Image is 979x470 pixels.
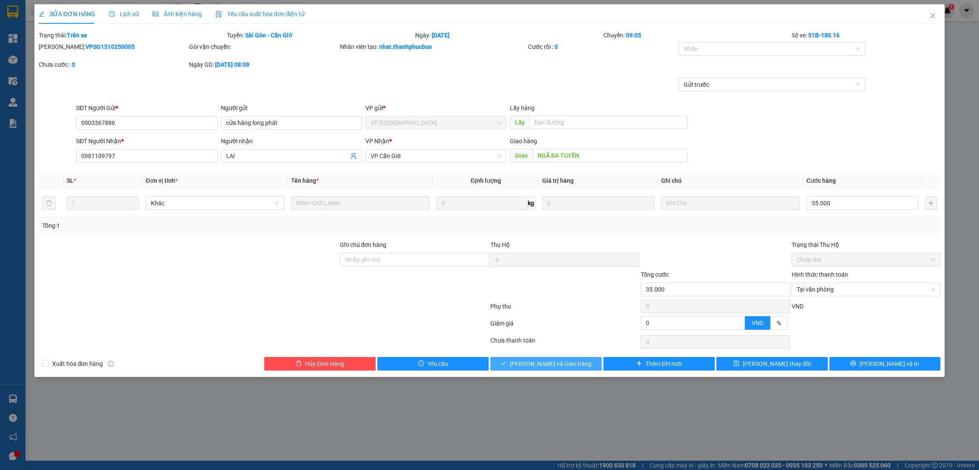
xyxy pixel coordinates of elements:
[42,196,56,210] button: delete
[489,302,640,317] div: Phụ thu
[733,360,739,367] span: save
[76,103,217,113] div: SĐT Người Gửi
[427,359,448,368] span: Yêu cầu
[215,11,305,17] span: Yêu cầu xuất hóa đơn điện tử
[371,116,501,129] span: VP Sài Gòn
[777,320,781,326] span: %
[555,43,558,50] b: 0
[215,61,249,68] b: [DATE] 08:09
[108,361,114,367] span: info-circle
[806,177,836,184] span: Cước hàng
[221,136,362,146] div: Người nhận
[792,303,804,310] span: VND
[645,359,682,368] span: Thêm ĐH mới
[661,196,800,210] input: Ghi Chú
[510,149,532,162] span: Giao
[532,149,687,162] input: Dọc đường
[603,31,791,40] div: Chuyến:
[153,11,202,17] span: Ảnh kiện hàng
[189,60,338,69] div: Ngày GD:
[471,177,501,184] span: Định lượng
[489,336,640,351] div: Chưa thanh toán
[39,11,45,17] span: edit
[490,241,510,248] span: Thu Hộ
[350,153,357,159] span: user-add
[792,240,940,249] div: Trạng thái Thu Hộ
[67,177,74,184] span: SL
[72,61,75,68] b: 0
[305,359,344,368] span: Hủy Đơn Hàng
[291,177,319,184] span: Tên hàng
[340,253,489,266] input: Ghi chú đơn hàng
[658,173,803,189] th: Ghi chú
[245,32,292,39] b: Sài Gòn - Cần Giờ
[501,360,506,367] span: check
[109,11,115,17] span: clock-circle
[264,357,376,371] button: deleteHủy Đơn Hàng
[39,42,187,51] div: [PERSON_NAME]:
[371,150,501,162] span: VP Cần Giờ
[38,31,226,40] div: Trạng thái:
[603,357,715,371] button: plusThêm ĐH mới
[67,32,87,39] b: Trên xe
[797,253,935,266] span: Chưa thu
[792,271,848,278] label: Hình thức thanh toán
[432,32,450,39] b: [DATE]
[752,320,764,326] span: VND
[39,60,187,69] div: Chưa cước :
[929,12,936,19] span: close
[153,11,158,17] span: picture
[340,241,387,248] label: Ghi chú đơn hàng
[42,221,378,230] div: Tổng: 1
[791,31,941,40] div: Số xe:
[510,138,537,144] span: Giao hàng
[215,11,222,18] img: icon
[636,360,642,367] span: plus
[542,196,654,210] input: 0
[221,103,362,113] div: Người gửi
[797,283,935,296] span: Tại văn phòng
[109,11,139,17] span: Lịch sử
[379,43,432,50] b: nhat.thanhphucbus
[291,196,430,210] input: VD: Bàn, Ghế
[626,32,641,39] b: 09:05
[527,196,535,210] span: kg
[829,357,941,371] button: printer[PERSON_NAME] và In
[189,42,338,51] div: Gói vận chuyển:
[226,31,414,40] div: Tuyến:
[49,359,107,368] span: Xuất hóa đơn hàng
[365,103,506,113] div: VP gửi
[365,138,389,144] span: VP Nhận
[414,31,603,40] div: Ngày:
[296,360,302,367] span: delete
[716,357,828,371] button: save[PERSON_NAME] thay đổi
[510,116,529,129] span: Lấy
[85,43,135,50] b: VPSG1510250005
[151,197,279,210] span: Khác
[418,360,424,367] span: exclamation-circle
[510,359,591,368] span: [PERSON_NAME] và Giao hàng
[684,78,860,91] span: Gửi trước
[743,359,811,368] span: [PERSON_NAME] thay đổi
[850,360,856,367] span: printer
[510,105,535,111] span: Lấy hàng
[808,32,840,39] b: 51B-180.16
[489,319,640,334] div: Giảm giá
[146,177,178,184] span: Đơn vị tính
[340,42,526,51] div: Nhân viên tạo:
[39,11,95,17] span: SỬA ĐƠN HÀNG
[641,271,669,278] span: Tổng cước
[11,11,53,53] img: logo.jpg
[52,12,84,52] b: Gửi khách hàng
[529,116,687,129] input: Dọc đường
[921,4,945,28] button: Close
[76,136,217,146] div: SĐT Người Nhận
[925,196,937,210] button: plus
[542,177,574,184] span: Giá trị hàng
[377,357,489,371] button: exclamation-circleYêu cầu
[490,357,602,371] button: check[PERSON_NAME] và Giao hàng
[11,55,43,95] b: Thành Phúc Bus
[860,359,919,368] span: [PERSON_NAME] và In
[528,42,677,51] div: Cước rồi :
